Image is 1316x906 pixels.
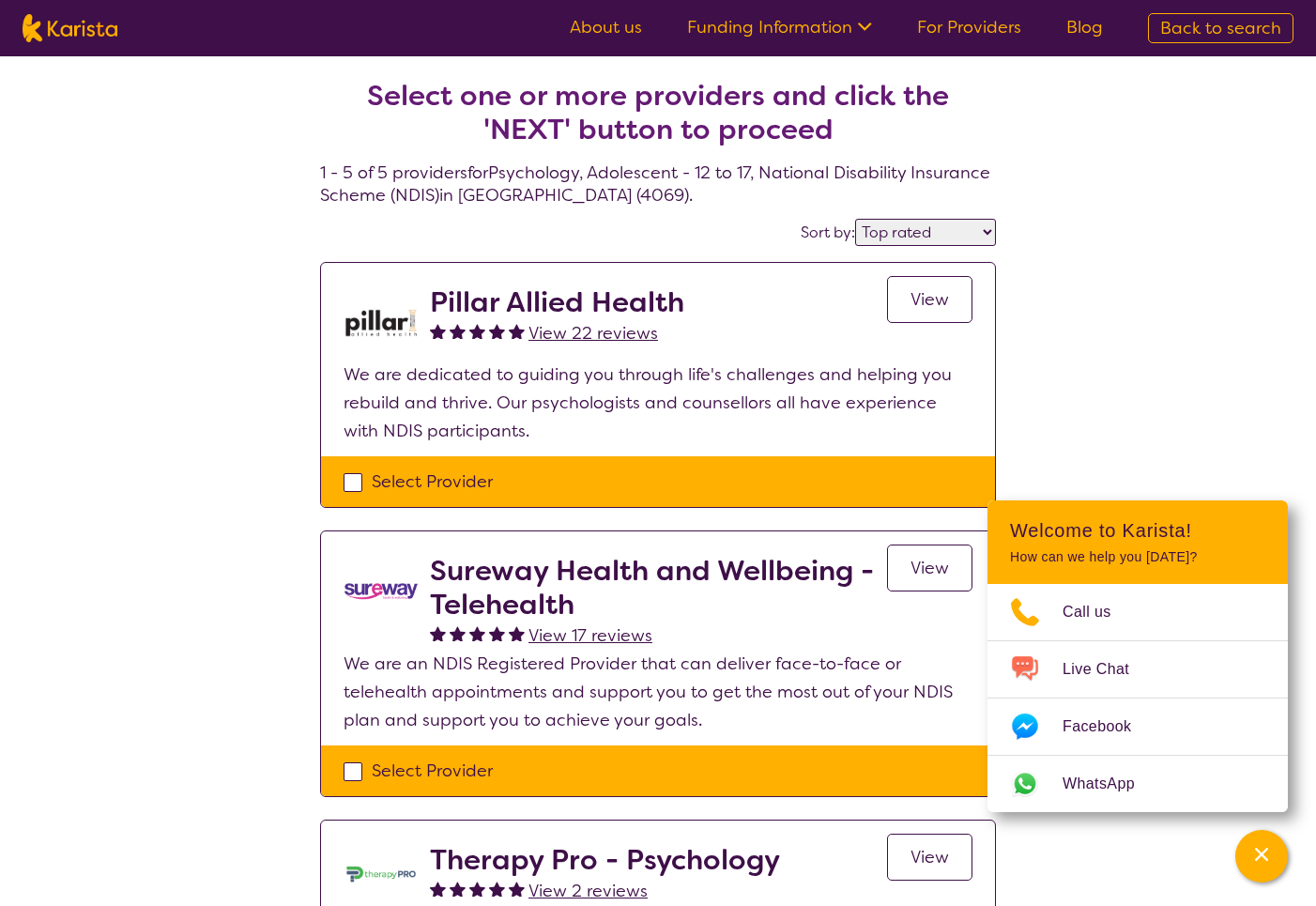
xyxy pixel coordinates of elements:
a: For Providers [917,16,1021,38]
img: fullstar [430,625,446,641]
p: How can we help you [DATE]? [1010,549,1265,565]
img: fullstar [469,323,485,339]
img: dzo1joyl8vpkomu9m2qk.jpg [344,843,419,905]
span: Call us [1063,598,1134,626]
h2: Select one or more providers and click the 'NEXT' button to proceed [343,79,973,146]
img: fullstar [509,323,525,339]
span: WhatsApp [1063,770,1157,798]
a: Back to search [1148,13,1293,43]
p: We are dedicated to guiding you through life's challenges and helping you rebuild and thrive. Our... [344,361,972,445]
div: Channel Menu [987,500,1288,812]
p: We are an NDIS Registered Provider that can deliver face-to-face or telehealth appointments and s... [344,650,972,734]
img: fullstar [469,625,485,641]
a: View [887,276,972,323]
img: fullstar [469,881,485,897]
img: fullstar [489,625,505,641]
h2: Therapy Pro - Psychology [430,843,780,877]
a: Web link opens in a new tab. [987,756,1288,812]
h2: Sureway Health and Wellbeing - Telehealth [430,554,887,622]
span: View [910,557,949,579]
a: View 17 reviews [528,622,652,650]
img: fullstar [430,323,446,339]
span: Back to search [1160,17,1281,39]
img: fullstar [489,881,505,897]
a: View 2 reviews [528,877,648,905]
img: rfh6iifgakk6qm0ilome.png [344,285,419,361]
img: fullstar [509,881,525,897]
label: Sort by: [801,223,855,242]
a: Funding Information [687,16,872,38]
a: View 22 reviews [528,319,658,347]
img: vgwqq8bzw4bddvbx0uac.png [344,554,419,629]
h2: Welcome to Karista! [1010,519,1265,542]
img: fullstar [430,881,446,897]
a: View [887,545,972,591]
ul: Choose channel [987,584,1288,812]
span: View [910,288,949,311]
span: View [910,846,949,868]
a: About us [570,16,642,38]
img: fullstar [489,323,505,339]
a: Blog [1066,16,1103,38]
img: Karista logo [23,14,117,42]
img: fullstar [509,625,525,641]
a: View [887,834,972,881]
button: Channel Menu [1235,830,1288,883]
span: Live Chat [1063,655,1152,683]
h4: 1 - 5 of 5 providers for Psychology , Adolescent - 12 to 17 , National Disability Insurance Schem... [320,34,996,207]
span: View 17 reviews [528,624,652,647]
h2: Pillar Allied Health [430,285,684,319]
span: Facebook [1063,713,1154,741]
img: fullstar [450,323,466,339]
span: View 22 reviews [528,322,658,345]
span: View 2 reviews [528,880,648,902]
img: fullstar [450,881,466,897]
img: fullstar [450,625,466,641]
